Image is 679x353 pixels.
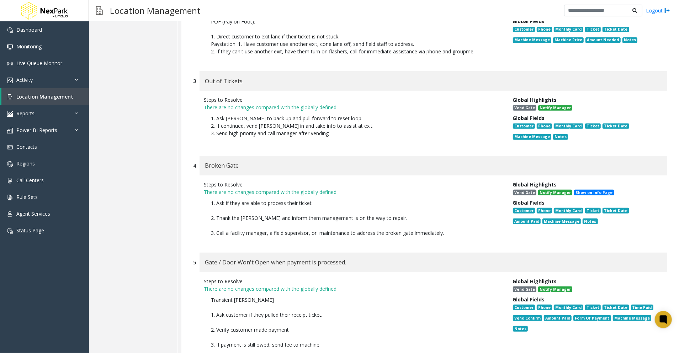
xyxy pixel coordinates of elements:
img: 'icon' [7,128,13,133]
span: Global Highlights [513,96,557,103]
span: Vend Confirm [513,315,542,321]
div: Steps to Resolve [204,181,502,188]
img: 'icon' [7,178,13,184]
span: Customer [513,123,535,129]
img: logout [664,7,670,14]
img: 'icon' [7,27,13,33]
span: Machine Message [513,37,551,43]
span: Machine Message [513,134,551,140]
div: Steps to Resolve [204,278,502,285]
a: Logout [646,7,670,14]
span: Ticket Date [603,27,629,32]
span: Monthly Card [554,123,583,129]
span: Gate / Door Won't Open when payment is processed. [205,258,346,267]
span: Machine Message [613,315,651,321]
span: Monthly Card [554,305,583,310]
span: Vend Gate [513,190,536,195]
span: Power BI Reports [16,127,57,133]
span: Monitoring [16,43,42,50]
span: Machine Message [542,218,581,224]
span: Phone [537,208,552,214]
p: There are no changes compared with the globally defined [204,188,502,196]
img: 'icon' [7,195,13,200]
span: Out of Tickets [205,77,243,86]
span: Notify Manager [538,105,572,111]
span: Rule Sets [16,194,38,200]
span: Ticket [585,123,601,129]
img: pageIcon [96,2,103,19]
span: Activity [16,77,33,83]
p: POF (Pay on Foot): 1. Direct customer to exit lane if their ticket is not stuck. [211,18,495,40]
span: Notes [583,218,598,224]
span: Ticket [585,208,601,214]
span: Global Fields [513,115,545,121]
span: Ticket [585,27,601,32]
span: Vend Gate [513,286,536,292]
span: Amount Paid [544,315,572,321]
span: Phone [537,123,552,129]
a: Location Management [1,88,89,105]
span: Vend Gate [513,105,536,111]
p: Paystation: 1. Have customer use another exit, cone lane off, send field staff to address. [211,40,495,48]
span: Broken Gate [205,161,239,170]
div: Steps to Resolve [204,96,502,104]
span: Global Highlights [513,278,557,285]
span: Customer [513,305,535,310]
span: Notify Manager [538,190,572,195]
span: Phone [537,305,552,310]
span: Notes [513,326,528,332]
span: Status Page [16,227,44,234]
div: 5 [193,259,196,266]
span: Contacts [16,143,37,150]
span: Agent Services [16,210,50,217]
div: 4 [193,162,196,169]
span: Global Fields [513,199,545,206]
p: There are no changes compared with the globally defined [204,285,502,293]
span: Phone [537,27,552,32]
span: Regions [16,160,35,167]
img: 'icon' [7,228,13,234]
img: 'icon' [7,44,13,50]
span: Global Fields [513,296,545,303]
span: Time Paid [631,305,653,310]
span: Ticket Date [603,208,629,214]
span: Notes [553,134,568,140]
span: Show on Info Page [574,190,614,195]
span: Call Centers [16,177,44,184]
img: 'icon' [7,78,13,83]
p: There are no changes compared with the globally defined [204,104,502,111]
img: 'icon' [7,111,13,117]
span: Form Of Payment [573,315,611,321]
span: Ticket [585,305,601,310]
p: 1. Ask [PERSON_NAME] to back up and pull forward to reset loop. 2. If continued, vend [PERSON_NAM... [204,111,502,141]
img: 'icon' [7,94,13,100]
p: 1. Ask if they are able to process their ticket 2. Thank the [PERSON_NAME] and inform them manage... [204,196,502,240]
span: Machine Price [553,37,584,43]
span: Live Queue Monitor [16,60,62,67]
img: 'icon' [7,61,13,67]
img: 'icon' [7,211,13,217]
span: Global Fields [513,18,545,25]
span: Amount Needed [585,37,620,43]
p: 2. If they can't use another exit, have them turn on flashers, call for immediate assistance via ... [211,48,495,55]
span: Reports [16,110,35,117]
span: Notify Manager [538,286,572,292]
span: Customer [513,27,535,32]
img: 'icon' [7,144,13,150]
img: 'icon' [7,161,13,167]
span: Dashboard [16,26,42,33]
span: Location Management [16,93,73,100]
span: Monthly Card [554,208,583,214]
span: Global Highlights [513,181,557,188]
span: Customer [513,208,535,214]
span: Notes [622,37,637,43]
div: 3 [193,77,196,85]
span: Monthly Card [554,27,583,32]
h3: Location Management [106,2,204,19]
span: Ticket Date [603,123,629,129]
span: Amount Paid [513,218,541,224]
span: Ticket Date [603,305,629,310]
